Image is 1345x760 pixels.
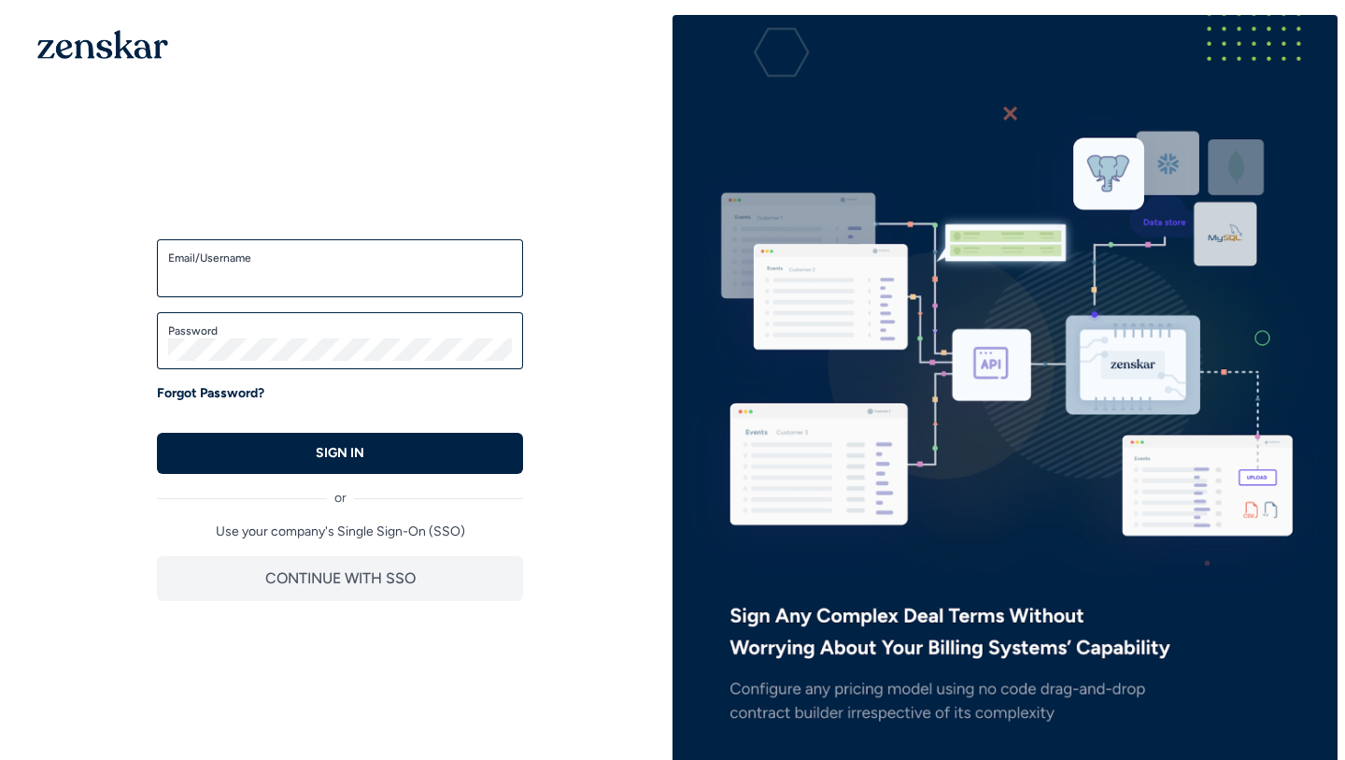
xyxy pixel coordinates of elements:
[37,30,168,59] img: 1OGAJ2xQqyY4LXKgY66KYq0eOWRCkrZdAb3gUhuVAqdWPZE9SRJmCz+oDMSn4zDLXe31Ii730ItAGKgCKgCCgCikA4Av8PJUP...
[168,323,512,338] label: Password
[157,523,523,541] p: Use your company's Single Sign-On (SSO)
[157,556,523,601] button: CONTINUE WITH SSO
[157,474,523,508] div: or
[316,444,364,463] p: SIGN IN
[157,384,264,403] a: Forgot Password?
[168,251,512,265] label: Email/Username
[157,433,523,474] button: SIGN IN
